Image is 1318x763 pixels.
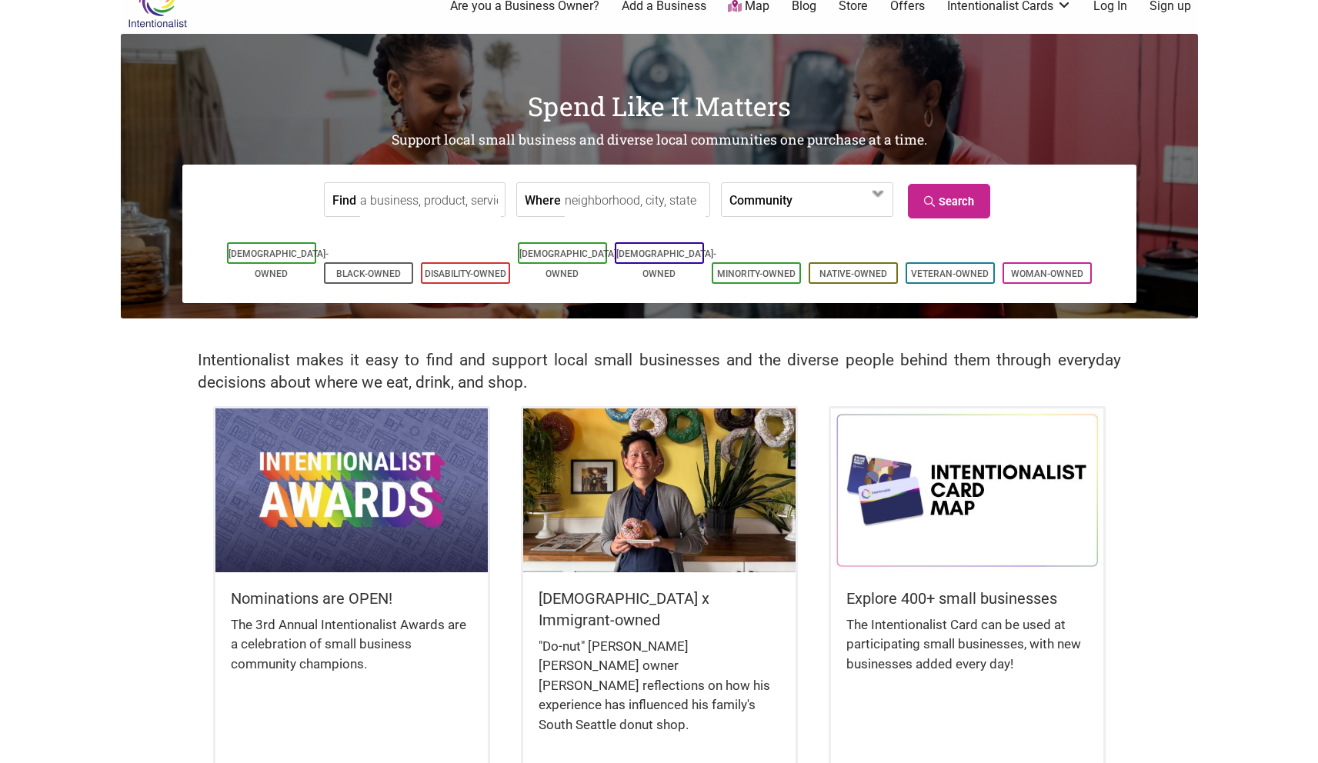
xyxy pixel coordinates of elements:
h2: Intentionalist makes it easy to find and support local small businesses and the diverse people be... [198,349,1121,394]
h1: Spend Like It Matters [121,88,1198,125]
div: "Do-nut" [PERSON_NAME] [PERSON_NAME] owner [PERSON_NAME] reflections on how his experience has in... [539,637,780,751]
a: Search [908,184,990,218]
a: [DEMOGRAPHIC_DATA]-Owned [616,248,716,279]
div: The 3rd Annual Intentionalist Awards are a celebration of small business community champions. [231,615,472,690]
img: Intentionalist Awards [215,408,488,571]
a: Black-Owned [336,268,401,279]
a: [DEMOGRAPHIC_DATA]-Owned [519,248,619,279]
a: Disability-Owned [425,268,506,279]
label: Where [525,183,561,216]
label: Find [332,183,356,216]
input: a business, product, service [360,183,501,218]
h5: Explore 400+ small businesses [846,588,1088,609]
img: Intentionalist Card Map [831,408,1103,571]
h5: Nominations are OPEN! [231,588,472,609]
a: [DEMOGRAPHIC_DATA]-Owned [229,248,329,279]
h2: Support local small business and diverse local communities one purchase at a time. [121,131,1198,150]
img: King Donuts - Hong Chhuor [523,408,796,571]
a: Veteran-Owned [911,268,989,279]
a: Minority-Owned [717,268,796,279]
div: The Intentionalist Card can be used at participating small businesses, with new businesses added ... [846,615,1088,690]
a: Woman-Owned [1011,268,1083,279]
a: Native-Owned [819,268,887,279]
input: neighborhood, city, state [565,183,706,218]
label: Community [729,183,792,216]
h5: [DEMOGRAPHIC_DATA] x Immigrant-owned [539,588,780,631]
